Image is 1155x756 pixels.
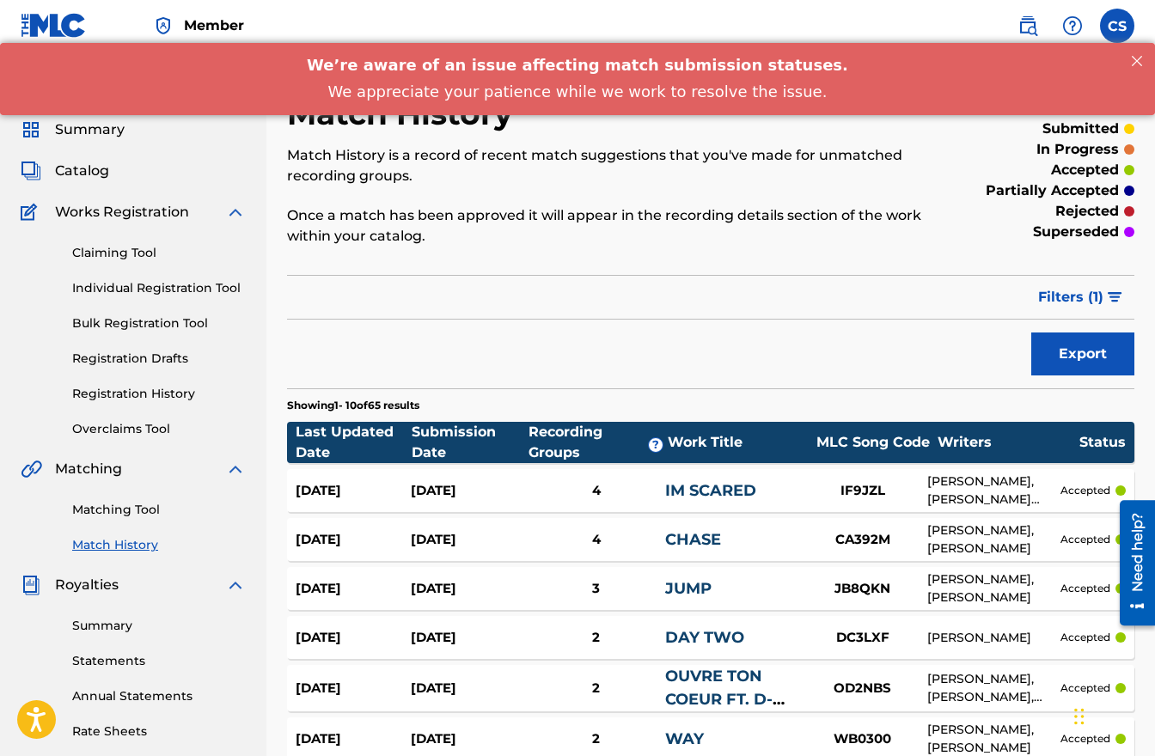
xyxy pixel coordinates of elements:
a: Statements [72,652,246,670]
button: Export [1031,332,1134,375]
div: [DATE] [296,530,411,550]
div: [PERSON_NAME] [927,629,1060,647]
a: Summary [72,617,246,635]
span: ? [649,438,663,452]
div: 2 [527,628,665,648]
p: partially accepted [986,180,1119,201]
p: rejected [1055,201,1119,222]
a: Claiming Tool [72,244,246,262]
div: Writers [938,432,1079,453]
span: Royalties [55,575,119,595]
div: OD2NBS [798,679,927,698]
div: [DATE] [296,679,411,698]
img: expand [225,575,246,595]
div: WB0300 [798,729,927,749]
div: 4 [527,530,665,550]
a: Annual Statements [72,687,246,705]
span: Matching [55,459,122,479]
div: Help [1055,9,1090,43]
p: accepted [1060,532,1110,547]
img: Summary [21,119,41,140]
div: [DATE] [411,481,526,501]
a: Registration History [72,385,246,403]
span: Summary [55,119,125,140]
img: search [1017,15,1038,36]
span: We appreciate your patience while we work to resolve the issue. [328,40,828,58]
div: JB8QKN [798,579,927,599]
img: MLC Logo [21,13,87,38]
a: Bulk Registration Tool [72,314,246,332]
p: accepted [1060,581,1110,596]
p: accepted [1051,160,1119,180]
a: SummarySummary [21,119,125,140]
a: Match History [72,536,246,554]
a: Rate Sheets [72,722,246,741]
p: accepted [1060,483,1110,498]
div: [DATE] [411,628,526,648]
a: Individual Registration Tool [72,279,246,297]
p: accepted [1060,630,1110,645]
a: OUVRE TON COEUR FT. D-TRAIN [665,667,773,732]
div: MLC Song Code [809,432,938,453]
div: [DATE] [411,679,526,698]
span: We’re aware of an issue affecting match submission statuses. [307,13,848,31]
img: Works Registration [21,202,43,223]
div: [PERSON_NAME], [PERSON_NAME], [PERSON_NAME] [927,670,1060,706]
div: [DATE] [296,579,411,599]
img: Catalog [21,161,41,181]
p: Once a match has been approved it will appear in the recording details section of the work within... [287,205,939,247]
p: Showing 1 - 10 of 65 results [287,398,419,413]
a: CHASE [665,530,721,549]
div: Recording Groups [529,422,668,463]
p: accepted [1060,731,1110,747]
p: accepted [1060,680,1110,696]
div: Submission Date [412,422,528,463]
img: expand [225,459,246,479]
img: Top Rightsholder [153,15,174,36]
div: Last Updated Date [296,422,412,463]
span: Works Registration [55,202,189,223]
img: Royalties [21,575,41,595]
div: DC3LXF [798,628,927,648]
span: Member [184,15,244,35]
div: [DATE] [411,729,526,749]
div: [DATE] [296,481,411,501]
iframe: Resource Center [1107,494,1155,632]
a: JUMP [665,579,712,598]
div: 4 [527,481,665,501]
img: help [1062,15,1083,36]
div: CA392M [798,530,927,550]
p: superseded [1033,222,1119,242]
div: [PERSON_NAME], [PERSON_NAME] [PERSON_NAME] [927,472,1060,509]
div: IF9JZL [798,481,927,501]
a: WAY [665,729,704,748]
p: in progress [1036,139,1119,160]
div: [DATE] [411,579,526,599]
div: 2 [527,679,665,698]
img: expand [225,202,246,223]
span: Filters ( 1 ) [1038,287,1103,308]
span: Catalog [55,161,109,181]
div: 2 [527,729,665,749]
a: DAY TWO [665,628,744,647]
a: Registration Drafts [72,350,246,368]
div: Drag [1074,691,1085,742]
div: [DATE] [296,628,411,648]
a: Overclaims Tool [72,420,246,438]
a: Public Search [1011,9,1045,43]
p: submitted [1042,119,1119,139]
div: Work Title [668,432,809,453]
img: Matching [21,459,42,479]
p: Match History is a record of recent match suggestions that you've made for unmatched recording gr... [287,145,939,186]
div: [DATE] [411,530,526,550]
img: filter [1108,292,1122,302]
iframe: Chat Widget [1069,674,1155,756]
div: 3 [527,579,665,599]
div: [PERSON_NAME], [PERSON_NAME] [927,521,1060,558]
button: Filters (1) [1028,276,1134,319]
div: Status [1079,432,1126,453]
div: [PERSON_NAME], [PERSON_NAME] [927,570,1060,607]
